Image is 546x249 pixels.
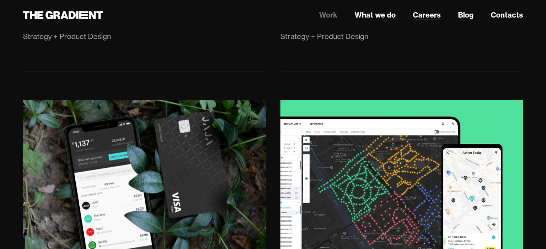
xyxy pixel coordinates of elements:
div: Strategy + Product Design [23,31,111,42]
a: Contacts [491,10,523,20]
div: Strategy + Product Design [280,31,368,42]
a: What we do [355,10,396,20]
a: Careers [413,10,441,20]
a: Blog [458,10,473,20]
a: Work [319,10,337,20]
